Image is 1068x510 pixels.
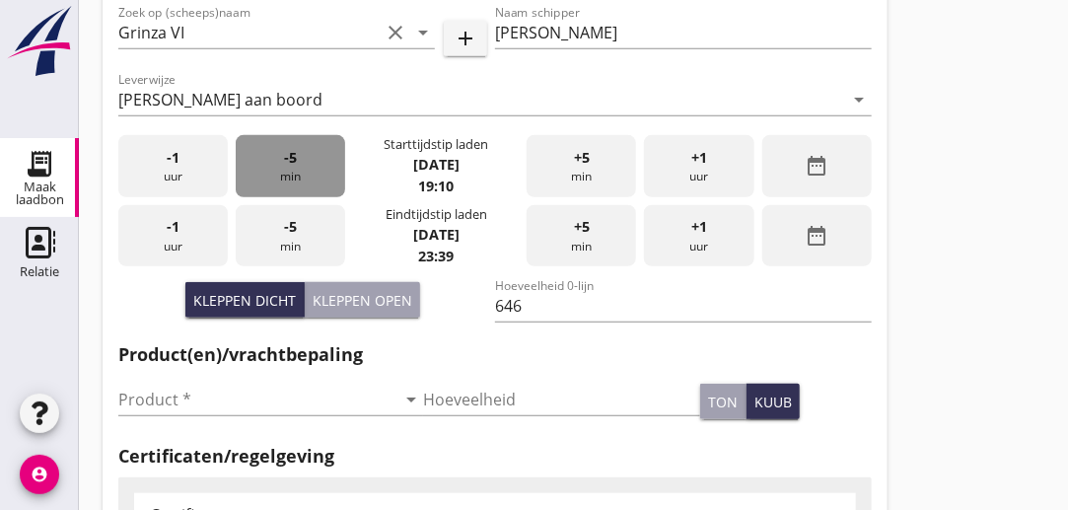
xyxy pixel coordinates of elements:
[20,455,59,494] i: account_circle
[708,392,738,412] div: ton
[495,17,872,48] input: Naam schipper
[185,282,305,318] button: Kleppen dicht
[700,384,747,419] button: ton
[413,225,460,244] strong: [DATE]
[644,205,753,267] div: uur
[284,147,297,169] span: -5
[495,290,872,322] input: Hoeveelheid 0-lijn
[644,135,753,197] div: uur
[118,135,228,197] div: uur
[118,341,872,368] h2: Product(en)/vrachtbepaling
[167,216,179,238] span: -1
[691,147,707,169] span: +1
[118,91,322,109] div: [PERSON_NAME] aan boord
[386,205,487,224] div: Eindtijdstip laden
[848,88,872,111] i: arrow_drop_down
[527,205,636,267] div: min
[527,135,636,197] div: min
[284,216,297,238] span: -5
[411,21,435,44] i: arrow_drop_down
[118,384,395,415] input: Product *
[118,17,380,48] input: Zoek op (scheeps)naam
[20,265,59,278] div: Relatie
[236,135,345,197] div: min
[399,388,423,411] i: arrow_drop_down
[167,147,179,169] span: -1
[193,290,296,311] div: Kleppen dicht
[413,155,460,174] strong: [DATE]
[418,177,454,195] strong: 19:10
[118,443,872,470] h2: Certificaten/regelgeving
[754,392,792,412] div: kuub
[4,5,75,78] img: logo-small.a267ee39.svg
[454,27,477,50] i: add
[574,216,590,238] span: +5
[305,282,420,318] button: Kleppen open
[384,135,488,154] div: Starttijdstip laden
[574,147,590,169] span: +5
[118,205,228,267] div: uur
[691,216,707,238] span: +1
[384,21,407,44] i: clear
[418,247,454,265] strong: 23:39
[805,154,828,178] i: date_range
[747,384,800,419] button: kuub
[805,224,828,248] i: date_range
[313,290,412,311] div: Kleppen open
[236,205,345,267] div: min
[423,384,700,415] input: Hoeveelheid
